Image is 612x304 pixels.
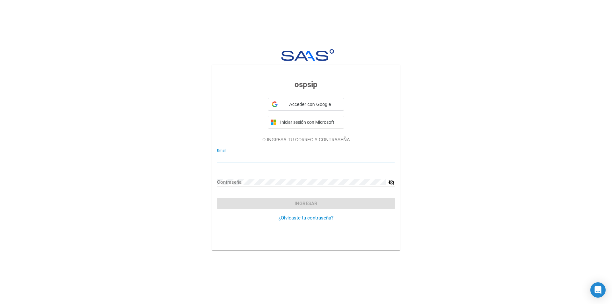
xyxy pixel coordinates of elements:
div: Open Intercom Messenger [590,282,606,298]
p: O INGRESÁ TU CORREO Y CONTRASEÑA [217,136,395,144]
h3: ospsip [217,79,395,90]
span: Ingresar [295,201,317,206]
button: Iniciar sesión con Microsoft [268,116,344,129]
mat-icon: visibility_off [388,179,395,186]
a: ¿Olvidaste tu contraseña? [279,215,333,221]
span: Acceder con Google [280,101,340,108]
span: Iniciar sesión con Microsoft [279,120,341,125]
div: Acceder con Google [268,98,344,111]
button: Ingresar [217,198,395,209]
